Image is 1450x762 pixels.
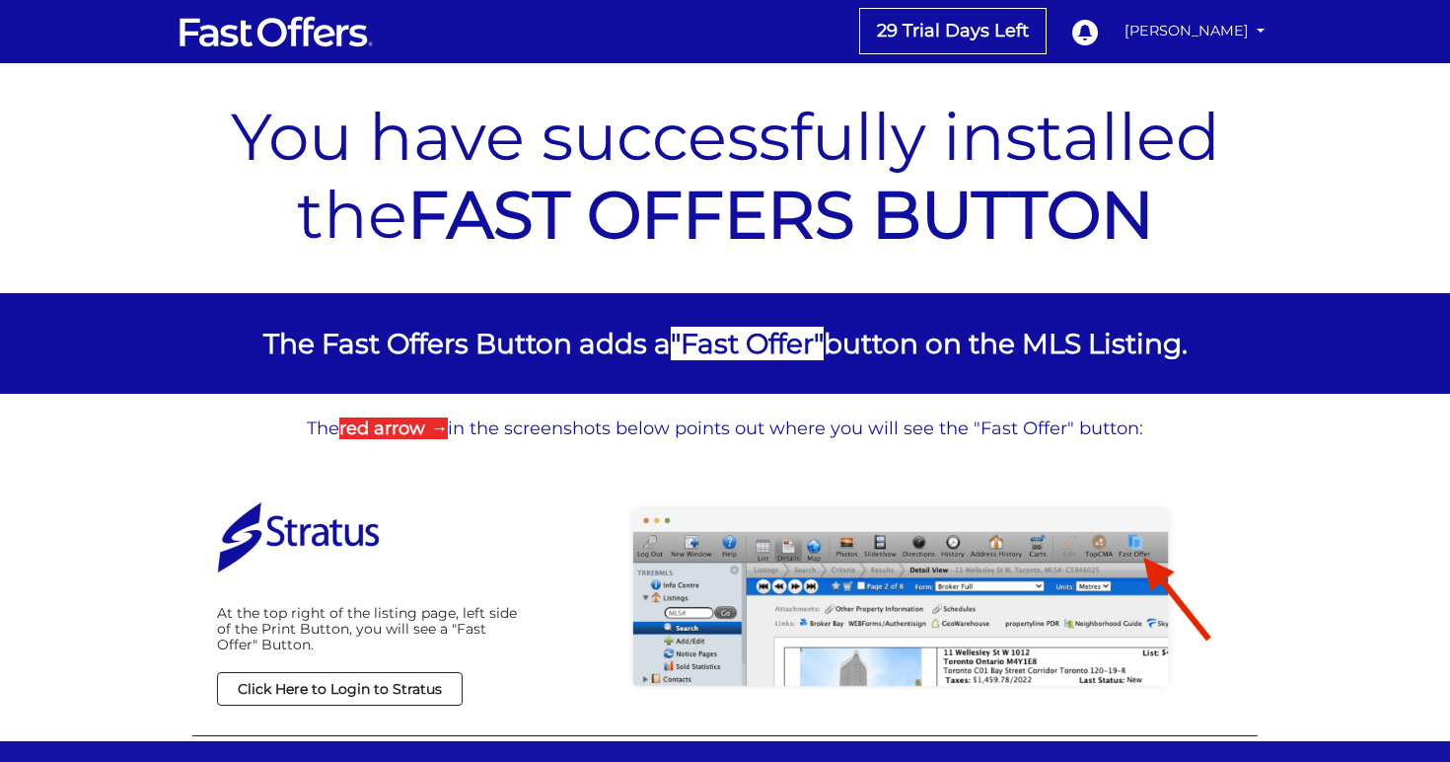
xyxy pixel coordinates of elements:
[1182,327,1188,360] span: .
[217,605,519,652] p: At the top right of the listing page, left side of the Print Button, you will see a "Fast Offer" ...
[681,327,814,360] strong: Fast Offer
[217,490,380,585] img: Stratus Login
[570,502,1231,693] img: Stratus Fast Offer Button
[860,9,1046,53] a: 29 Trial Days Left
[217,672,463,706] a: Click Here to Login to Stratus
[407,175,1154,255] a: FAST OFFERS BUTTON
[671,327,824,360] span: " "
[197,419,1253,440] p: The in the screenshots below points out where you will see the "Fast Offer" button:
[1117,12,1272,50] a: [PERSON_NAME]
[202,323,1248,364] p: The Fast Offers Button adds a
[238,680,442,698] strong: Click Here to Login to Stratus
[339,418,448,439] strong: red arrow →
[824,327,1182,360] span: button on the MLS Listing
[202,98,1248,254] p: You have successfully installed the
